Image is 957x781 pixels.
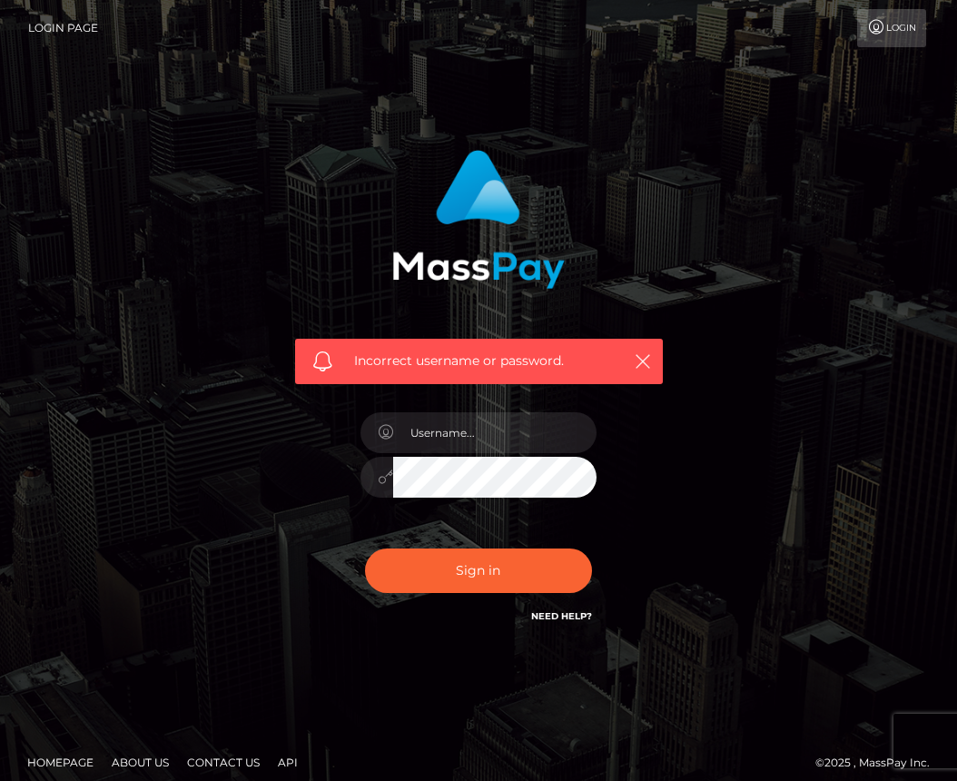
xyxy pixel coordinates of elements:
[857,9,926,47] a: Login
[392,150,565,289] img: MassPay Login
[104,748,176,776] a: About Us
[393,412,597,453] input: Username...
[271,748,305,776] a: API
[180,748,267,776] a: Contact Us
[815,753,943,773] div: © 2025 , MassPay Inc.
[531,610,592,622] a: Need Help?
[28,9,98,47] a: Login Page
[354,351,613,371] span: Incorrect username or password.
[365,549,592,593] button: Sign in
[20,748,101,776] a: Homepage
